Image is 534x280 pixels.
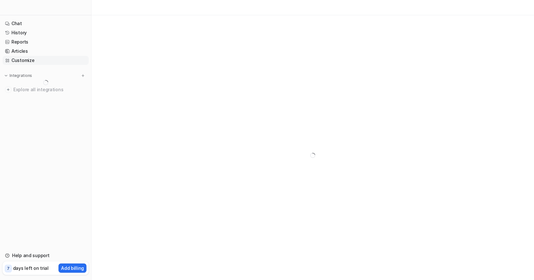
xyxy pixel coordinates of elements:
img: expand menu [4,73,8,78]
a: Chat [3,19,89,28]
a: Help and support [3,251,89,260]
p: 7 [7,266,10,271]
p: Integrations [10,73,32,78]
span: Explore all integrations [13,85,86,95]
a: Reports [3,38,89,46]
button: Integrations [3,72,34,79]
img: explore all integrations [5,86,11,93]
button: Add billing [58,263,86,273]
a: Customize [3,56,89,65]
a: Articles [3,47,89,56]
a: History [3,28,89,37]
p: days left on trial [13,265,49,271]
a: Explore all integrations [3,85,89,94]
img: menu_add.svg [81,73,85,78]
p: Add billing [61,265,84,271]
